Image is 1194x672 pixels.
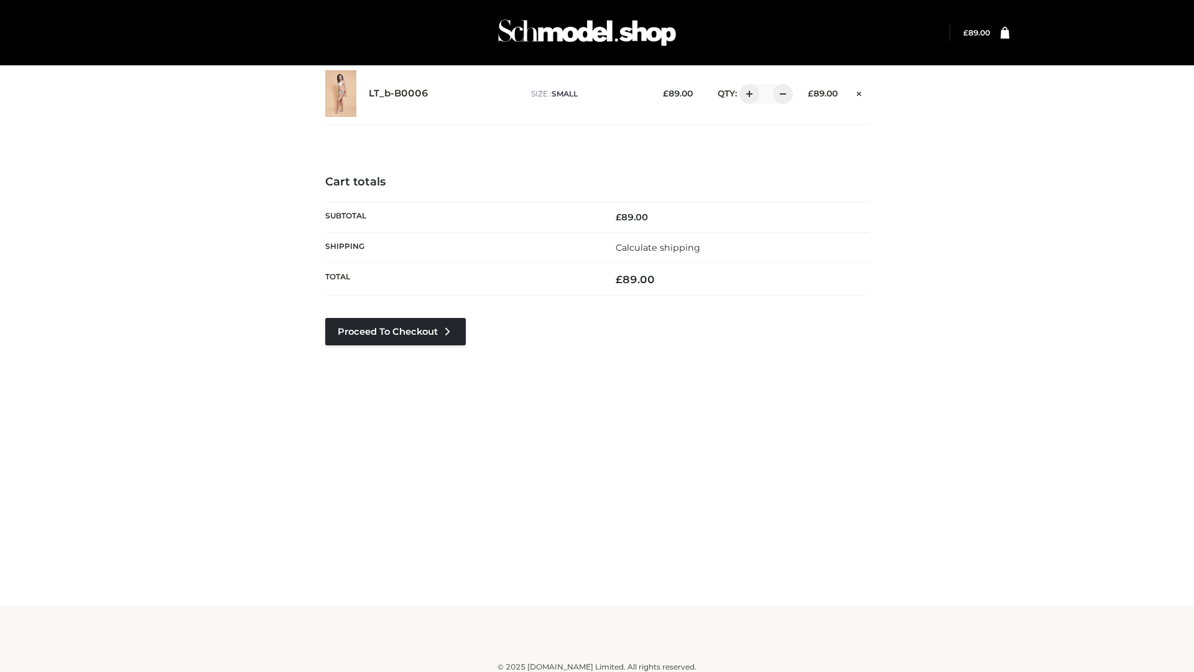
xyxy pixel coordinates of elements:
a: Proceed to Checkout [325,318,466,345]
span: £ [663,88,669,98]
img: LT_b-B0006 - SMALL [325,70,356,117]
th: Subtotal [325,202,597,232]
img: Schmodel Admin 964 [494,8,680,57]
a: LT_b-B0006 [369,88,428,100]
span: SMALL [552,89,578,98]
span: £ [616,212,621,223]
a: £89.00 [963,28,990,37]
span: £ [616,273,622,286]
span: £ [963,28,968,37]
div: QTY: [705,84,789,104]
span: £ [808,88,813,98]
bdi: 89.00 [963,28,990,37]
p: size : [531,88,644,100]
bdi: 89.00 [616,273,655,286]
bdi: 89.00 [616,212,648,223]
th: Shipping [325,232,597,263]
h4: Cart totals [325,175,869,189]
a: Calculate shipping [616,242,700,253]
a: Remove this item [850,84,869,100]
th: Total [325,263,597,296]
bdi: 89.00 [808,88,838,98]
bdi: 89.00 [663,88,693,98]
